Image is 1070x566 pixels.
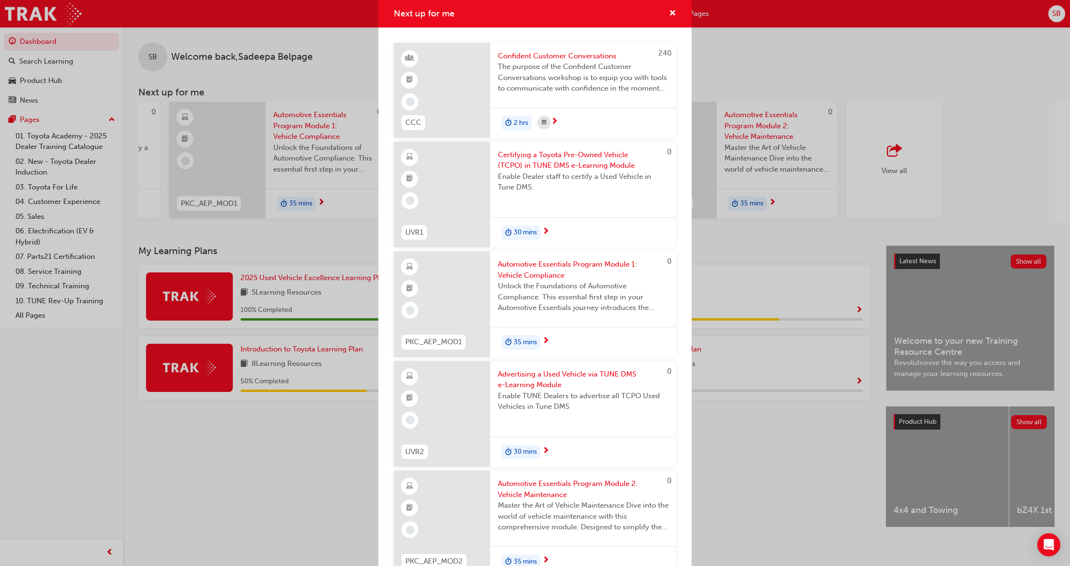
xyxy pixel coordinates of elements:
[406,502,413,514] span: booktick-icon
[551,118,558,126] span: next-icon
[498,51,669,62] span: Confident Customer Conversations
[542,447,549,456] span: next-icon
[406,392,413,404] span: booktick-icon
[542,117,547,129] span: calendar-icon
[394,8,455,19] span: Next up for me
[405,117,421,128] span: CCC
[394,361,676,467] a: 0UVR2Advertising a Used Vehicle via TUNE DMS e-Learning ModuleEnable TUNE Dealers to advertise al...
[542,556,549,565] span: next-icon
[1037,533,1060,556] div: Open Intercom Messenger
[514,118,528,129] span: 2 hrs
[505,446,512,458] span: duration-icon
[498,281,669,313] span: Unlock the Foundations of Automotive Compliance. This essential first step in your Automotive Ess...
[498,391,669,412] span: Enable TUNE Dealers to advertise all TCPO Used Vehicles in Tune DMS
[498,369,669,391] span: Advertising a Used Vehicle via TUNE DMS e-Learning Module
[406,74,413,86] span: booktick-icon
[406,416,415,424] span: learningRecordVerb_NONE-icon
[405,227,423,238] span: UVR1
[394,251,676,357] a: 0PKC_AEP_MOD1Automotive Essentials Program Module 1: Vehicle ComplianceUnlock the Foundations of ...
[498,171,669,193] span: Enable Dealer staff to certify a Used Vehicle in Tune DMS.
[505,336,512,349] span: duration-icon
[498,259,669,281] span: Automotive Essentials Program Module 1: Vehicle Compliance
[406,52,413,65] span: learningResourceType_INSTRUCTOR_LED-icon
[505,117,512,129] span: duration-icon
[406,526,415,534] span: learningRecordVerb_NONE-icon
[542,337,549,346] span: next-icon
[394,43,676,138] a: 240CCCConfident Customer ConversationsThe purpose of the Confident Customer Conversations worksho...
[667,148,671,156] span: 0
[406,370,413,383] span: learningResourceType_ELEARNING-icon
[498,61,669,94] span: The purpose of the Confident Customer Conversations workshop is to equip you with tools to commun...
[406,283,413,295] span: booktick-icon
[658,49,671,57] span: 240
[394,142,676,248] a: 0UVR1Certifying a Toyota Pre-Owned Vehicle (TCPO) in TUNE DMS e-Learning ModuleEnable Dealer staf...
[669,8,676,20] button: cross-icon
[405,446,424,458] span: UVR2
[406,480,413,493] span: learningResourceType_ELEARNING-icon
[667,476,671,485] span: 0
[498,478,669,500] span: Automotive Essentials Program Module 2: Vehicle Maintenance
[405,337,462,348] span: PKC_AEP_MOD1
[406,306,415,315] span: learningRecordVerb_NONE-icon
[406,173,413,185] span: booktick-icon
[667,257,671,266] span: 0
[514,227,537,238] span: 30 mins
[514,337,537,348] span: 35 mins
[514,446,537,458] span: 30 mins
[667,367,671,376] span: 0
[505,227,512,239] span: duration-icon
[542,228,549,236] span: next-icon
[406,196,415,205] span: learningRecordVerb_NONE-icon
[406,97,415,106] span: learningRecordVerb_NONE-icon
[406,151,413,163] span: learningResourceType_ELEARNING-icon
[406,261,413,273] span: learningResourceType_ELEARNING-icon
[498,149,669,171] span: Certifying a Toyota Pre-Owned Vehicle (TCPO) in TUNE DMS e-Learning Module
[498,500,669,533] span: Master the Art of Vehicle Maintenance Dive into the world of vehicle maintenance with this compre...
[669,10,676,18] span: cross-icon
